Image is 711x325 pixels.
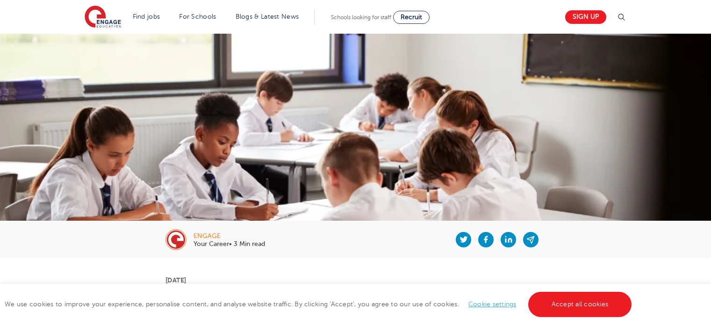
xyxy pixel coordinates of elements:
span: Recruit [401,14,422,21]
span: Schools looking for staff [331,14,391,21]
a: Recruit [393,11,430,24]
div: engage [194,233,265,239]
a: Cookie settings [468,301,517,308]
a: Sign up [565,10,606,24]
a: Accept all cookies [528,292,632,317]
a: Find jobs [133,13,160,20]
span: We use cookies to improve your experience, personalise content, and analyse website traffic. By c... [5,301,634,308]
p: Your Career• 3 Min read [194,241,265,247]
a: Blogs & Latest News [236,13,299,20]
img: Engage Education [85,6,121,29]
p: [DATE] [165,277,546,283]
a: For Schools [179,13,216,20]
